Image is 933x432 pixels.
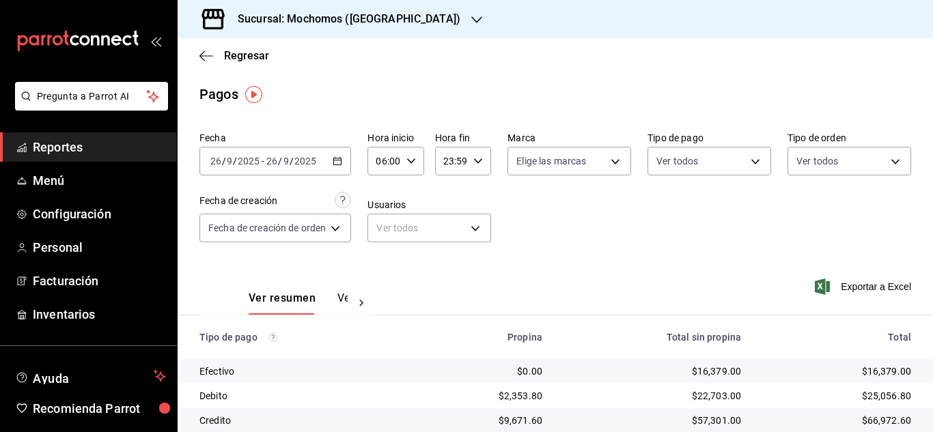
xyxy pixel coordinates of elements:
[367,133,423,143] label: Hora inicio
[818,278,911,295] button: Exportar a Excel
[199,133,351,143] label: Fecha
[224,49,269,62] span: Regresar
[656,154,698,168] span: Ver todos
[199,389,395,403] div: Debito
[262,156,264,167] span: -
[249,291,348,315] div: navigation tabs
[564,389,741,403] div: $22,703.00
[417,389,542,403] div: $2,353.80
[796,154,838,168] span: Ver todos
[33,205,166,223] span: Configuración
[210,156,222,167] input: --
[199,414,395,427] div: Credito
[507,133,631,143] label: Marca
[283,156,290,167] input: --
[516,154,586,168] span: Elige las marcas
[33,238,166,257] span: Personal
[199,49,269,62] button: Regresar
[37,89,147,104] span: Pregunta a Parrot AI
[268,332,278,342] svg: Los pagos realizados con Pay y otras terminales son montos brutos.
[564,364,741,378] div: $16,379.00
[367,200,491,210] label: Usuarios
[237,156,260,167] input: ----
[647,133,771,143] label: Tipo de pago
[564,414,741,427] div: $57,301.00
[564,332,741,343] div: Total sin propina
[337,291,389,315] button: Ver pagos
[227,11,460,27] h3: Sucursal: Mochomos ([GEOGRAPHIC_DATA])
[15,82,168,111] button: Pregunta a Parrot AI
[294,156,317,167] input: ----
[763,389,911,403] div: $25,056.80
[367,214,491,242] div: Ver todos
[199,364,395,378] div: Efectivo
[33,171,166,190] span: Menú
[33,138,166,156] span: Reportes
[222,156,226,167] span: /
[33,305,166,323] span: Inventarios
[245,86,262,103] img: Tooltip marker
[278,156,282,167] span: /
[266,156,278,167] input: --
[226,156,233,167] input: --
[417,364,542,378] div: $0.00
[417,414,542,427] div: $9,671.60
[233,156,237,167] span: /
[763,332,911,343] div: Total
[199,194,277,208] div: Fecha de creación
[763,364,911,378] div: $16,379.00
[199,332,395,343] div: Tipo de pago
[199,84,238,104] div: Pagos
[417,332,542,343] div: Propina
[763,414,911,427] div: $66,972.60
[33,399,166,418] span: Recomienda Parrot
[249,291,316,315] button: Ver resumen
[150,35,161,46] button: open_drawer_menu
[290,156,294,167] span: /
[33,368,148,384] span: Ayuda
[435,133,491,143] label: Hora fin
[33,272,166,290] span: Facturación
[10,99,168,113] a: Pregunta a Parrot AI
[788,133,911,143] label: Tipo de orden
[208,221,326,235] span: Fecha de creación de orden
